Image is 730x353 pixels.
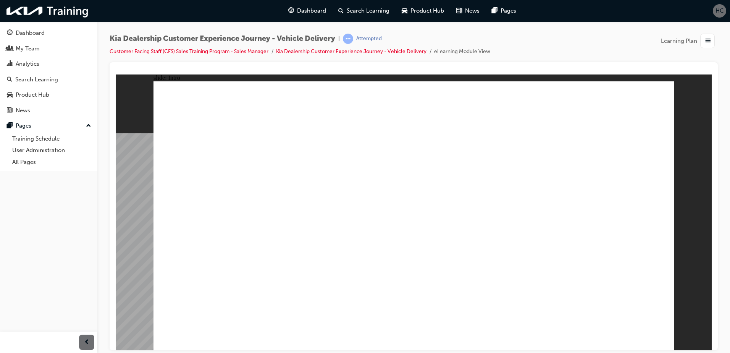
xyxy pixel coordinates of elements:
span: News [465,6,480,15]
span: news-icon [456,6,462,16]
a: search-iconSearch Learning [332,3,396,19]
span: up-icon [86,121,91,131]
img: kia-training [4,3,92,19]
a: Search Learning [3,73,94,87]
div: Dashboard [16,29,45,37]
a: My Team [3,42,94,56]
span: car-icon [402,6,407,16]
a: Dashboard [3,26,94,40]
div: My Team [16,44,40,53]
button: HC [713,4,726,18]
button: Pages [3,119,94,133]
span: chart-icon [7,61,13,68]
span: Learning Plan [661,37,697,45]
span: car-icon [7,92,13,99]
span: Product Hub [410,6,444,15]
a: pages-iconPages [486,3,522,19]
a: Product Hub [3,88,94,102]
div: Pages [16,121,31,130]
a: car-iconProduct Hub [396,3,450,19]
span: search-icon [7,76,12,83]
span: pages-icon [492,6,497,16]
span: prev-icon [84,338,90,347]
a: Kia Dealership Customer Experience Journey - Vehicle Delivery [276,48,426,55]
span: Search Learning [347,6,389,15]
span: Pages [501,6,516,15]
span: | [338,34,340,43]
span: Kia Dealership Customer Experience Journey - Vehicle Delivery [110,34,335,43]
a: news-iconNews [450,3,486,19]
div: Attempted [356,35,382,42]
span: people-icon [7,45,13,52]
button: Learning Plan [661,34,718,48]
a: Analytics [3,57,94,71]
a: All Pages [9,156,94,168]
span: search-icon [338,6,344,16]
span: Dashboard [297,6,326,15]
div: Search Learning [15,75,58,84]
a: Training Schedule [9,133,94,145]
button: DashboardMy TeamAnalyticsSearch LearningProduct HubNews [3,24,94,119]
span: learningRecordVerb_ATTEMPT-icon [343,34,353,44]
span: guage-icon [7,30,13,37]
li: eLearning Module View [434,47,490,56]
div: Analytics [16,60,39,68]
a: User Administration [9,144,94,156]
a: guage-iconDashboard [282,3,332,19]
div: Product Hub [16,91,49,99]
span: pages-icon [7,123,13,130]
span: news-icon [7,107,13,114]
span: guage-icon [288,6,294,16]
a: News [3,104,94,118]
div: News [16,106,30,115]
span: HC [715,6,724,15]
span: list-icon [705,36,711,46]
a: Customer Facing Staff (CFS) Sales Training Program - Sales Manager [110,48,268,55]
